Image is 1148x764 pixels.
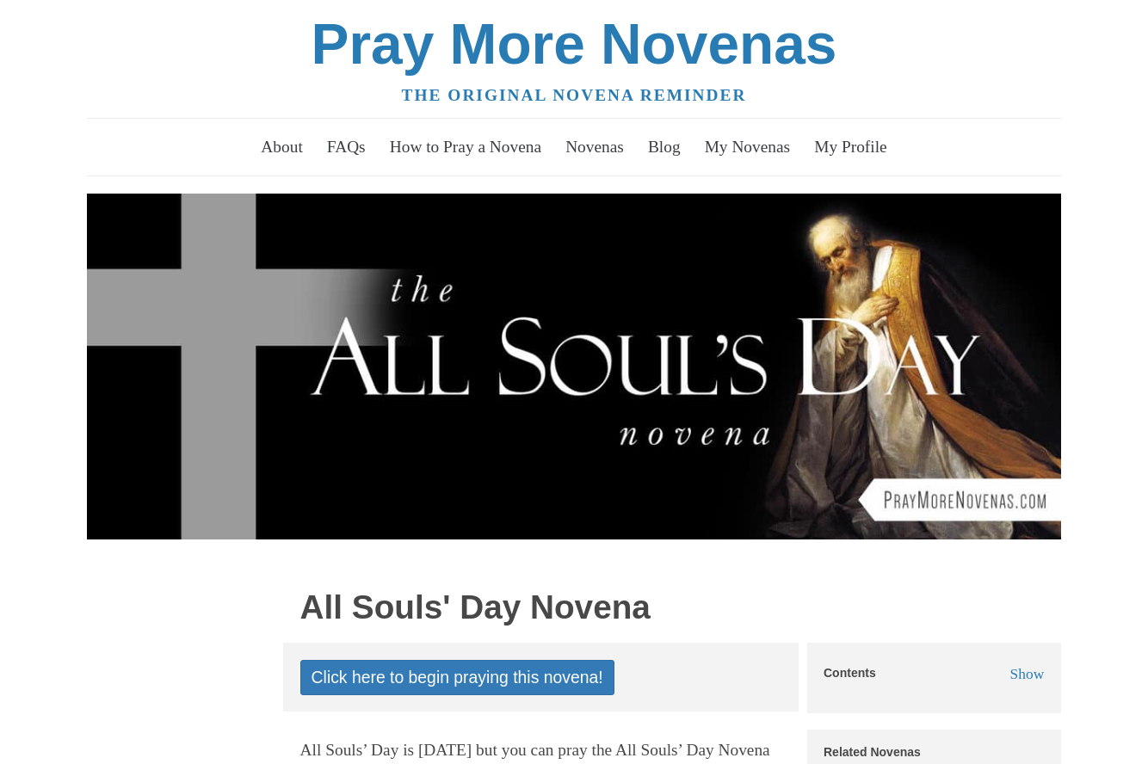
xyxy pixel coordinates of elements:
a: My Novenas [694,123,800,171]
a: Pray More Novenas [312,12,837,76]
img: Join in praying the All Souls' Day Novena [87,194,1060,540]
a: Blog [638,123,690,171]
h5: Contents [824,667,876,680]
a: Novenas [556,123,634,171]
a: The original novena reminder [402,86,747,104]
h5: Related Novenas [824,746,1044,759]
a: My Profile [805,123,898,171]
h1: All Souls' Day Novena [300,589,782,626]
a: FAQs [317,123,375,171]
span: Show [1010,665,1045,682]
a: About [251,123,313,171]
a: Click here to begin praying this novena! [300,660,614,695]
a: How to Pray a Novena [380,123,552,171]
